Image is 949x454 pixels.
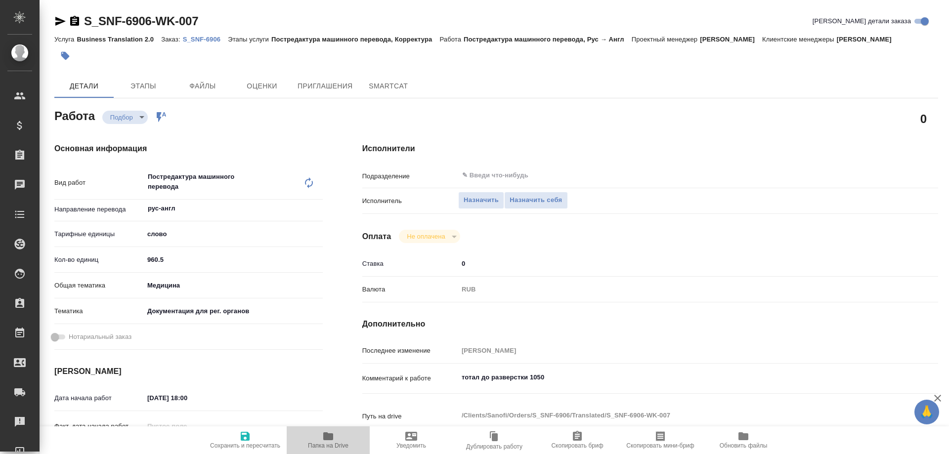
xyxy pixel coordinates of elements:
[183,36,228,43] p: S_SNF-6906
[54,36,77,43] p: Услуга
[399,230,460,243] div: Подбор
[144,391,230,405] input: ✎ Введи что-нибудь
[54,255,144,265] p: Кол-во единиц
[619,426,702,454] button: Скопировать мини-бриф
[362,171,458,181] p: Подразделение
[54,106,95,124] h2: Работа
[702,426,785,454] button: Обновить файлы
[362,318,938,330] h4: Дополнительно
[54,393,144,403] p: Дата начала работ
[464,195,499,206] span: Назначить
[228,36,271,43] p: Этапы услуги
[458,343,890,358] input: Пустое поле
[458,369,890,386] textarea: тотал до разверстки 1050
[69,15,81,27] button: Скопировать ссылку
[370,426,453,454] button: Уведомить
[54,143,323,155] h4: Основная информация
[813,16,911,26] span: [PERSON_NAME] детали заказа
[404,232,448,241] button: Не оплачена
[626,442,694,449] span: Скопировать мини-бриф
[144,419,230,433] input: Пустое поле
[54,281,144,290] p: Общая тематика
[885,174,887,176] button: Open
[632,36,700,43] p: Проектный менеджер
[179,80,226,92] span: Файлы
[238,80,286,92] span: Оценки
[102,111,148,124] div: Подбор
[700,36,762,43] p: [PERSON_NAME]
[204,426,287,454] button: Сохранить и пересчитать
[144,226,323,243] div: слово
[54,45,76,67] button: Добавить тэг
[458,281,890,298] div: RUB
[54,15,66,27] button: Скопировать ссылку для ЯМессенджера
[466,443,522,450] span: Дублировать работу
[69,332,131,342] span: Нотариальный заказ
[920,110,927,127] h2: 0
[161,36,182,43] p: Заказ:
[365,80,412,92] span: SmartCat
[914,400,939,424] button: 🙏
[837,36,899,43] p: [PERSON_NAME]
[120,80,167,92] span: Этапы
[362,346,458,356] p: Последнее изменение
[362,373,458,383] p: Комментарий к работе
[183,35,228,43] a: S_SNF-6906
[439,36,464,43] p: Работа
[84,14,198,28] a: S_SNF-6906-WK-007
[762,36,837,43] p: Клиентские менеджеры
[461,169,854,181] input: ✎ Введи что-нибудь
[510,195,562,206] span: Назначить себя
[144,303,323,320] div: Документация для рег. органов
[362,259,458,269] p: Ставка
[54,421,144,431] p: Факт. дата начала работ
[54,306,144,316] p: Тематика
[317,207,319,209] button: Open
[54,229,144,239] p: Тарифные единицы
[298,80,353,92] span: Приглашения
[287,426,370,454] button: Папка на Drive
[536,426,619,454] button: Скопировать бриф
[54,366,323,377] h4: [PERSON_NAME]
[453,426,536,454] button: Дублировать работу
[54,178,144,188] p: Вид работ
[362,196,458,206] p: Исполнитель
[210,442,280,449] span: Сохранить и пересчитать
[362,143,938,155] h4: Исполнители
[362,412,458,421] p: Путь на drive
[271,36,439,43] p: Постредактура машинного перевода, Корректура
[362,231,391,243] h4: Оплата
[720,442,768,449] span: Обновить файлы
[458,256,890,271] input: ✎ Введи что-нибудь
[107,113,136,122] button: Подбор
[504,192,567,209] button: Назначить себя
[144,252,323,267] input: ✎ Введи что-нибудь
[144,277,323,294] div: Медицина
[60,80,108,92] span: Детали
[464,36,632,43] p: Постредактура машинного перевода, Рус → Англ
[362,285,458,294] p: Валюта
[54,205,144,214] p: Направление перевода
[396,442,426,449] span: Уведомить
[458,192,504,209] button: Назначить
[458,407,890,424] textarea: /Clients/Sanofi/Orders/S_SNF-6906/Translated/S_SNF-6906-WK-007
[918,402,935,422] span: 🙏
[77,36,161,43] p: Business Translation 2.0
[308,442,348,449] span: Папка на Drive
[551,442,603,449] span: Скопировать бриф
